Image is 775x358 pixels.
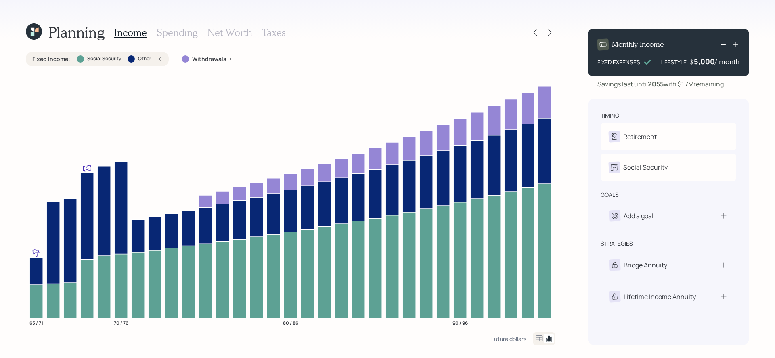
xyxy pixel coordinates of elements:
[192,55,226,63] label: Withdrawals
[138,55,151,62] label: Other
[624,211,654,221] div: Add a goal
[207,27,252,38] h3: Net Worth
[623,132,657,141] div: Retirement
[601,240,633,248] div: strategies
[32,55,70,63] label: Fixed Income :
[601,112,619,120] div: timing
[624,292,696,301] div: Lifetime Income Annuity
[48,23,105,41] h1: Planning
[491,335,526,343] div: Future dollars
[452,319,468,326] tspan: 90 / 96
[612,40,664,49] h4: Monthly Income
[157,27,198,38] h3: Spending
[114,27,147,38] h3: Income
[715,57,739,66] h4: / month
[87,55,121,62] label: Social Security
[597,79,724,89] div: Savings last until with $1.7M remaining
[262,27,285,38] h3: Taxes
[623,162,668,172] div: Social Security
[694,57,715,66] div: 5,000
[648,80,664,88] b: 2055
[114,319,128,326] tspan: 70 / 76
[29,319,43,326] tspan: 65 / 71
[660,58,687,66] div: LIFESTYLE
[597,58,640,66] div: FIXED EXPENSES
[624,260,667,270] div: Bridge Annuity
[690,57,694,66] h4: $
[283,319,298,326] tspan: 80 / 86
[601,191,619,199] div: goals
